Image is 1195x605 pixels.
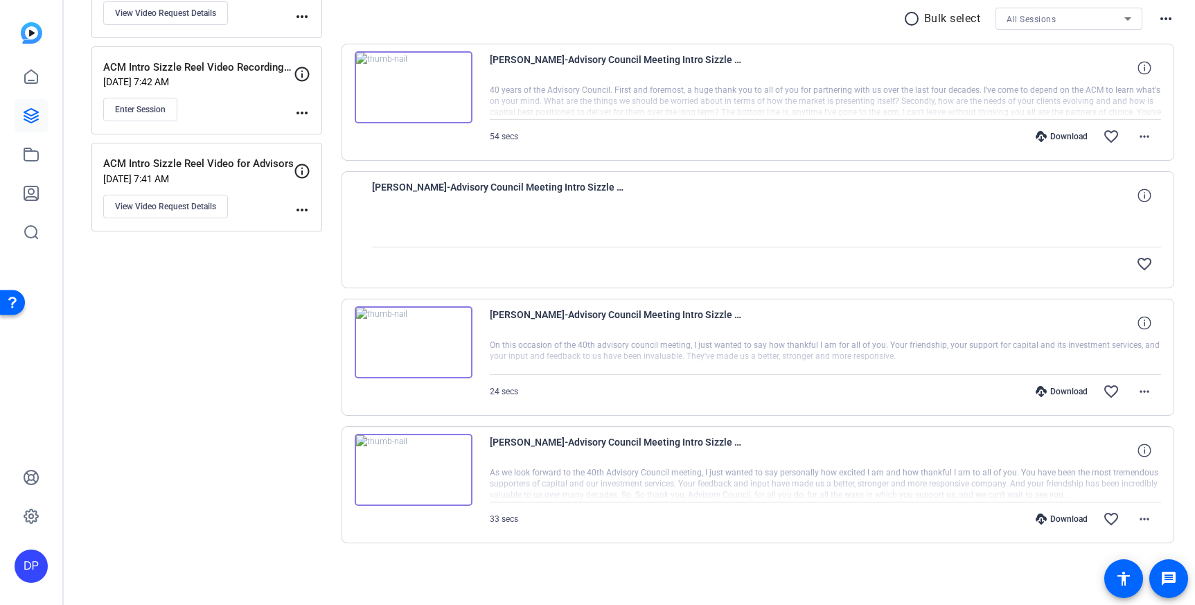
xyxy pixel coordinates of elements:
[294,8,310,25] mat-icon: more_horiz
[372,179,628,212] span: [PERSON_NAME]-Advisory Council Meeting Intro Sizzle Re-ACM Intro Sizzle Reel Video for CG Associa...
[1136,383,1153,400] mat-icon: more_horiz
[903,10,924,27] mat-icon: radio_button_unchecked
[1103,383,1119,400] mat-icon: favorite_border
[490,434,746,467] span: [PERSON_NAME]-Advisory Council Meeting Intro Sizzle Re-ACM Intro Sizzle Reel Video for CG Associa...
[1103,128,1119,145] mat-icon: favorite_border
[1103,511,1119,527] mat-icon: favorite_border
[1007,15,1056,24] span: All Sessions
[103,1,228,25] button: View Video Request Details
[490,132,518,141] span: 54 secs
[1115,570,1132,587] mat-icon: accessibility
[355,434,472,506] img: thumb-nail
[490,387,518,396] span: 24 secs
[1029,514,1095,525] div: Download
[1029,131,1095,142] div: Download
[490,51,746,85] span: [PERSON_NAME]-Advisory Council Meeting Intro Sizzle Re-ACM Intro Sizzle Reel Video for CG Associa...
[1136,511,1153,527] mat-icon: more_horiz
[1029,386,1095,397] div: Download
[355,306,472,378] img: thumb-nail
[490,306,746,340] span: [PERSON_NAME]-Advisory Council Meeting Intro Sizzle Re-ACM Intro Sizzle Reel Video for CG Associa...
[1136,128,1153,145] mat-icon: more_horiz
[294,202,310,218] mat-icon: more_horiz
[294,105,310,121] mat-icon: more_horiz
[1136,256,1153,272] mat-icon: favorite_border
[103,173,294,184] p: [DATE] 7:41 AM
[115,8,216,19] span: View Video Request Details
[355,51,472,123] img: thumb-nail
[103,156,294,172] p: ACM Intro Sizzle Reel Video for Advisors
[490,514,518,524] span: 33 secs
[103,98,177,121] button: Enter Session
[21,22,42,44] img: blue-gradient.svg
[1158,10,1174,27] mat-icon: more_horiz
[103,60,294,76] p: ACM Intro Sizzle Reel Video Recording w/[PERSON_NAME]
[103,76,294,87] p: [DATE] 7:42 AM
[15,550,48,583] div: DP
[103,195,228,218] button: View Video Request Details
[1160,570,1177,587] mat-icon: message
[115,104,166,115] span: Enter Session
[924,10,981,27] p: Bulk select
[115,201,216,212] span: View Video Request Details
